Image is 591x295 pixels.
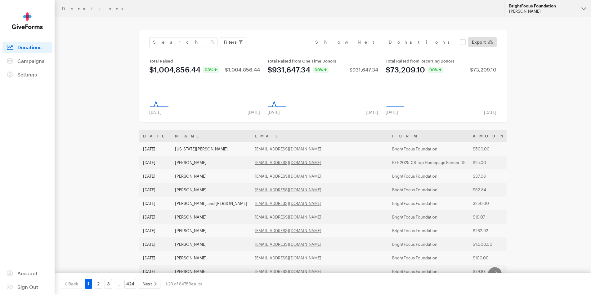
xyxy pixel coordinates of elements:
a: [EMAIL_ADDRESS][DOMAIN_NAME] [255,174,321,179]
div: $1,004,856.44 [149,66,200,73]
span: Settings [17,72,37,77]
td: [DATE] [139,237,171,251]
div: 0.0% [203,67,219,73]
div: $73,209.10 [386,66,425,73]
a: [EMAIL_ADDRESS][DOMAIN_NAME] [255,255,321,260]
span: Account [17,270,38,276]
a: [EMAIL_ADDRESS][DOMAIN_NAME] [255,269,321,274]
td: $1,000.00 [469,237,519,251]
a: 2 [95,279,102,289]
a: Donations [2,42,52,53]
div: Total Raised from Recurring Donors [386,59,496,63]
td: BrightFocus Foundation [388,251,469,265]
div: [DATE] [244,110,264,115]
div: $73,209.10 [470,67,496,72]
td: [DATE] [139,265,171,278]
a: Account [2,268,52,279]
a: [EMAIL_ADDRESS][DOMAIN_NAME] [255,146,321,151]
td: [US_STATE][PERSON_NAME] [171,142,251,156]
div: $931,647.34 [267,66,310,73]
a: [EMAIL_ADDRESS][DOMAIN_NAME] [255,201,321,206]
td: $79.10 [469,265,519,278]
td: [PERSON_NAME] [171,237,251,251]
span: Results [189,281,202,286]
div: Total Raised [149,59,260,63]
div: 0.0% [313,67,329,73]
a: Export [468,37,497,47]
span: Sign Out [17,284,38,290]
td: [DATE] [139,169,171,183]
a: 424 [124,279,136,289]
a: Campaigns [2,55,52,67]
span: Export [472,38,486,46]
td: $52.84 [469,183,519,197]
a: [EMAIL_ADDRESS][DOMAIN_NAME] [255,228,321,233]
span: Filters [224,38,237,46]
button: Filters [220,37,246,47]
td: BrightFocus Foundation [388,183,469,197]
th: Amount [469,130,519,142]
input: Search Name & Email [149,37,217,47]
div: 0.0% [428,67,443,73]
a: 3 [105,279,112,289]
td: BrightFocus Foundation [388,210,469,224]
td: $500.00 [469,142,519,156]
a: [EMAIL_ADDRESS][DOMAIN_NAME] [255,187,321,192]
div: [PERSON_NAME] [509,9,576,14]
th: Email [251,130,388,142]
td: BrightFocus Foundation [388,237,469,251]
td: [DATE] [139,197,171,210]
div: [DATE] [382,110,402,115]
td: BrightFocus Foundation [388,224,469,237]
td: BFF 2025-08 Top Homepage Banner DF [388,156,469,169]
td: $100.00 [469,251,519,265]
div: [DATE] [264,110,284,115]
td: BrightFocus Foundation [388,142,469,156]
td: $37.08 [469,169,519,183]
td: [DATE] [139,142,171,156]
div: [DATE] [362,110,382,115]
td: [DATE] [139,156,171,169]
td: [PERSON_NAME] [171,210,251,224]
span: Campaigns [17,58,44,64]
td: [DATE] [139,183,171,197]
a: [EMAIL_ADDRESS][DOMAIN_NAME] [255,215,321,219]
th: Name [171,130,251,142]
td: BrightFocus Foundation [388,169,469,183]
td: BrightFocus Foundation [388,197,469,210]
div: Total Raised from One Time Donors [267,59,378,63]
span: Next [142,280,152,288]
td: [PERSON_NAME] [171,251,251,265]
a: Next [139,279,160,289]
a: [EMAIL_ADDRESS][DOMAIN_NAME] [255,242,321,247]
span: Donations [17,44,42,50]
a: [EMAIL_ADDRESS][DOMAIN_NAME] [255,160,321,165]
td: [PERSON_NAME] [171,224,251,237]
td: [PERSON_NAME] and [PERSON_NAME] [171,197,251,210]
a: Sign Out [2,281,52,293]
div: $1,004,856.44 [225,67,260,72]
div: [DATE] [146,110,165,115]
img: GiveForms [12,12,43,29]
div: $931,647.34 [349,67,378,72]
td: $25.00 [469,156,519,169]
div: [DATE] [480,110,500,115]
th: Form [388,130,469,142]
td: $262.92 [469,224,519,237]
div: BrightFocus Foundation [509,3,576,9]
td: $16.07 [469,210,519,224]
td: [DATE] [139,224,171,237]
div: 1-20 of 8475 [165,279,202,289]
td: $250.00 [469,197,519,210]
td: [PERSON_NAME] [171,156,251,169]
td: [PERSON_NAME] [171,265,251,278]
td: [DATE] [139,210,171,224]
td: [PERSON_NAME] [171,169,251,183]
td: [DATE] [139,251,171,265]
a: Settings [2,69,52,80]
td: BrightFocus Foundation [388,265,469,278]
td: [PERSON_NAME] [171,183,251,197]
th: Date [139,130,171,142]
